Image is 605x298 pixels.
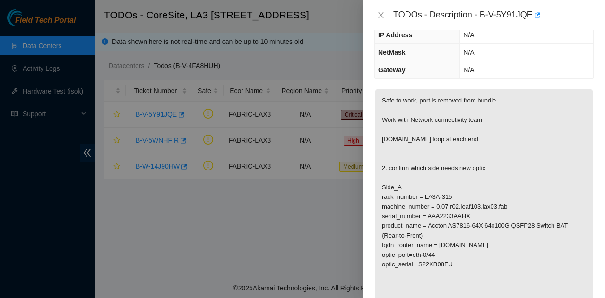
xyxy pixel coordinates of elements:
span: N/A [463,31,474,39]
span: NetMask [378,49,406,56]
button: Close [374,11,388,20]
span: IP Address [378,31,412,39]
span: N/A [463,66,474,74]
span: N/A [463,49,474,56]
span: Gateway [378,66,406,74]
div: TODOs - Description - B-V-5Y91JQE [393,8,594,23]
span: close [377,11,385,19]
